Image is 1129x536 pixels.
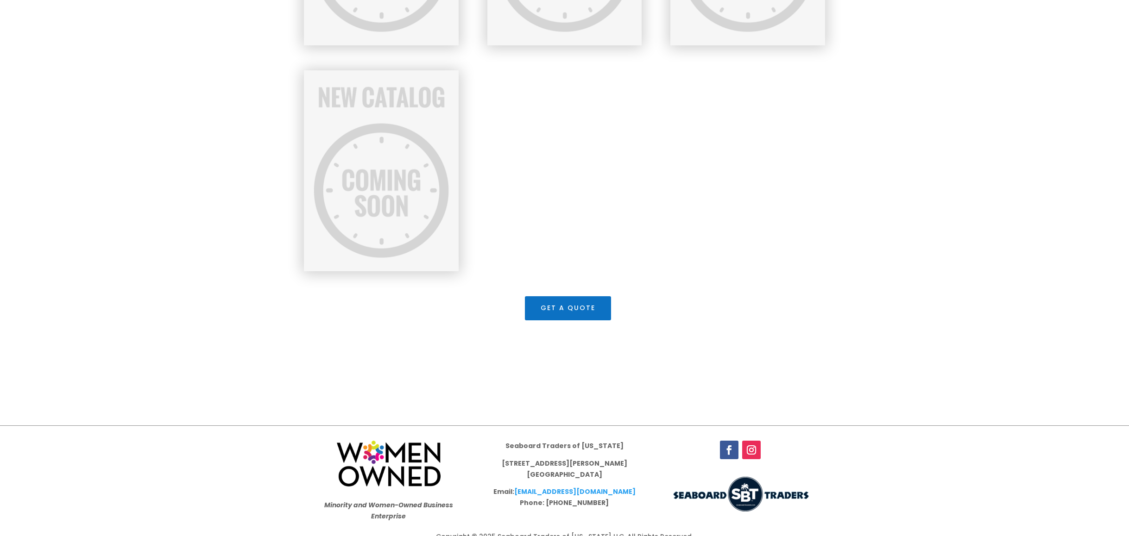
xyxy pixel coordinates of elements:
a: SBT catalog summer style guide [304,38,459,48]
a: Get a Quote [525,296,611,320]
img: LOGO-use-300x75 [671,477,810,511]
a: SBT catalog tultex [304,264,459,274]
p: Minority and Women-Owned Business Enterprise [315,500,463,522]
a: Follow on Facebook [720,441,738,459]
img: women-owned-logo [337,441,441,486]
a: Follow on Instagram [742,441,761,459]
a: SBT catalog fall 2023 style guide [487,38,642,48]
a: [EMAIL_ADDRESS][DOMAIN_NAME] [514,487,636,496]
img: SBT catalog tultex [304,70,459,271]
a: SBT catalog oakley 2023 [670,38,825,48]
p: [STREET_ADDRESS][PERSON_NAME] [GEOGRAPHIC_DATA] [490,458,638,487]
p: Email: Phone: [PHONE_NUMBER] [490,486,638,509]
p: Seaboard Traders of [US_STATE] [490,441,638,458]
